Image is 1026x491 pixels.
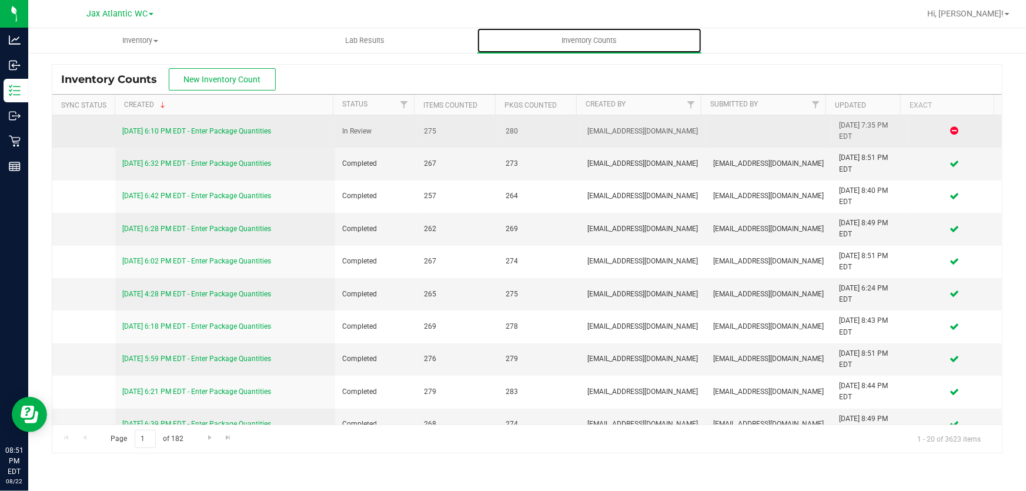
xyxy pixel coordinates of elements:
[343,100,368,108] a: Status
[253,28,477,53] a: Lab Results
[710,100,758,108] a: Submitted By
[506,419,573,430] span: 274
[506,353,573,365] span: 279
[169,68,276,91] button: New Inventory Count
[587,256,699,267] span: [EMAIL_ADDRESS][DOMAIN_NAME]
[122,257,271,265] a: [DATE] 6:02 PM EDT - Enter Package Quantities
[124,101,168,109] a: Created
[424,126,492,137] span: 275
[681,95,701,115] a: Filter
[839,120,900,142] div: [DATE] 7:35 PM EDT
[424,353,492,365] span: 276
[424,289,492,300] span: 265
[587,158,699,169] span: [EMAIL_ADDRESS][DOMAIN_NAME]
[86,9,148,19] span: Jax Atlantic WC
[29,35,252,46] span: Inventory
[9,85,21,96] inline-svg: Inventory
[839,283,900,305] div: [DATE] 6:24 PM EDT
[839,152,900,175] div: [DATE] 8:51 PM EDT
[201,430,218,446] a: Go to the next page
[9,161,21,172] inline-svg: Reports
[424,321,492,332] span: 269
[342,223,410,235] span: Completed
[504,101,557,109] a: Pkgs Counted
[839,185,900,208] div: [DATE] 8:40 PM EDT
[713,321,825,332] span: [EMAIL_ADDRESS][DOMAIN_NAME]
[546,35,633,46] span: Inventory Counts
[477,28,702,53] a: Inventory Counts
[506,256,573,267] span: 274
[424,158,492,169] span: 267
[713,191,825,202] span: [EMAIL_ADDRESS][DOMAIN_NAME]
[395,95,414,115] a: Filter
[5,477,23,486] p: 08/22
[5,445,23,477] p: 08:51 PM EDT
[587,289,699,300] span: [EMAIL_ADDRESS][DOMAIN_NAME]
[342,353,410,365] span: Completed
[424,191,492,202] span: 257
[713,419,825,430] span: [EMAIL_ADDRESS][DOMAIN_NAME]
[506,289,573,300] span: 275
[587,191,699,202] span: [EMAIL_ADDRESS][DOMAIN_NAME]
[28,28,253,53] a: Inventory
[506,158,573,169] span: 273
[839,380,900,403] div: [DATE] 8:44 PM EDT
[329,35,400,46] span: Lab Results
[122,355,271,363] a: [DATE] 5:59 PM EDT - Enter Package Quantities
[839,218,900,240] div: [DATE] 8:49 PM EDT
[506,386,573,398] span: 283
[423,101,477,109] a: Items Counted
[342,289,410,300] span: Completed
[9,135,21,147] inline-svg: Retail
[424,256,492,267] span: 267
[908,430,990,447] span: 1 - 20 of 3623 items
[9,110,21,122] inline-svg: Outbound
[839,315,900,338] div: [DATE] 8:43 PM EDT
[342,191,410,202] span: Completed
[713,158,825,169] span: [EMAIL_ADDRESS][DOMAIN_NAME]
[424,419,492,430] span: 268
[184,75,261,84] span: New Inventory Count
[587,353,699,365] span: [EMAIL_ADDRESS][DOMAIN_NAME]
[342,126,410,137] span: In Review
[587,126,699,137] span: [EMAIL_ADDRESS][DOMAIN_NAME]
[587,419,699,430] span: [EMAIL_ADDRESS][DOMAIN_NAME]
[835,101,866,109] a: Updated
[927,9,1004,18] span: Hi, [PERSON_NAME]!
[839,348,900,370] div: [DATE] 8:51 PM EDT
[713,353,825,365] span: [EMAIL_ADDRESS][DOMAIN_NAME]
[900,95,994,115] th: Exact
[424,223,492,235] span: 262
[342,256,410,267] span: Completed
[342,321,410,332] span: Completed
[506,223,573,235] span: 269
[12,397,47,432] iframe: Resource center
[506,126,573,137] span: 280
[806,95,826,115] a: Filter
[101,430,193,448] span: Page of 182
[506,191,573,202] span: 264
[713,223,825,235] span: [EMAIL_ADDRESS][DOMAIN_NAME]
[122,388,271,396] a: [DATE] 6:21 PM EDT - Enter Package Quantities
[122,420,271,428] a: [DATE] 6:39 PM EDT - Enter Package Quantities
[122,192,271,200] a: [DATE] 6:42 PM EDT - Enter Package Quantities
[220,430,237,446] a: Go to the last page
[61,101,106,109] a: Sync Status
[713,386,825,398] span: [EMAIL_ADDRESS][DOMAIN_NAME]
[587,223,699,235] span: [EMAIL_ADDRESS][DOMAIN_NAME]
[713,289,825,300] span: [EMAIL_ADDRESS][DOMAIN_NAME]
[424,386,492,398] span: 279
[587,321,699,332] span: [EMAIL_ADDRESS][DOMAIN_NAME]
[506,321,573,332] span: 278
[135,430,156,448] input: 1
[122,127,271,135] a: [DATE] 6:10 PM EDT - Enter Package Quantities
[122,290,271,298] a: [DATE] 4:28 PM EDT - Enter Package Quantities
[122,322,271,330] a: [DATE] 6:18 PM EDT - Enter Package Quantities
[342,419,410,430] span: Completed
[9,59,21,71] inline-svg: Inbound
[839,250,900,273] div: [DATE] 8:51 PM EDT
[587,386,699,398] span: [EMAIL_ADDRESS][DOMAIN_NAME]
[342,386,410,398] span: Completed
[122,225,271,233] a: [DATE] 6:28 PM EDT - Enter Package Quantities
[342,158,410,169] span: Completed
